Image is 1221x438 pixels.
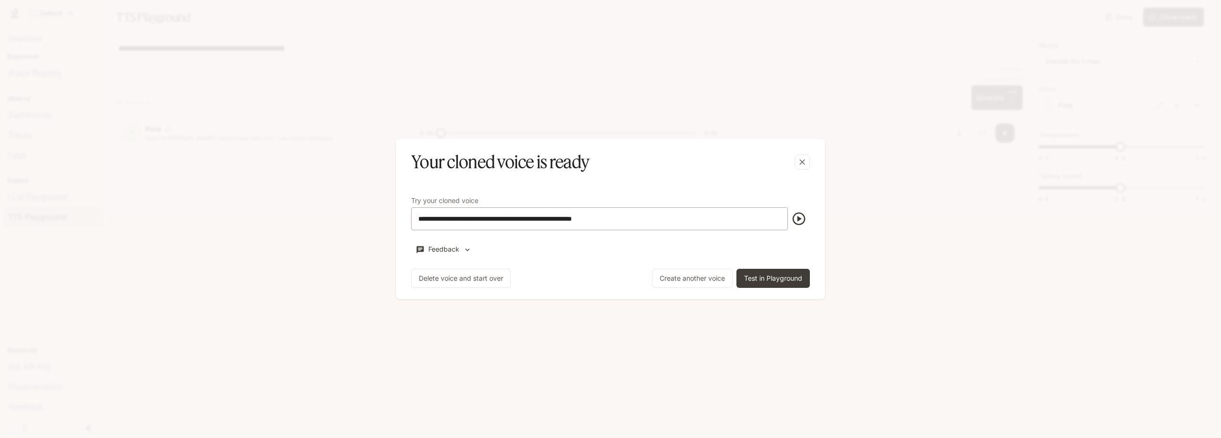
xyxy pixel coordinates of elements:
[411,150,589,174] h5: Your cloned voice is ready
[736,269,810,288] button: Test in Playground
[411,269,511,288] button: Delete voice and start over
[652,269,733,288] button: Create another voice
[411,197,478,204] p: Try your cloned voice
[411,242,476,257] button: Feedback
